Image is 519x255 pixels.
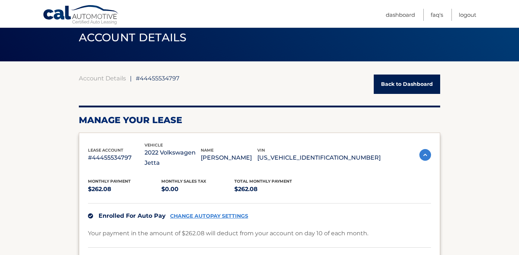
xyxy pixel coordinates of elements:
a: Cal Automotive [43,5,119,26]
h2: Manage Your Lease [79,115,440,126]
p: #44455534797 [88,153,145,163]
a: Back to Dashboard [374,75,440,94]
span: Monthly sales Tax [161,179,206,184]
span: name [201,148,214,153]
span: #44455534797 [136,75,180,82]
p: $262.08 [234,184,308,194]
a: CHANGE AUTOPAY SETTINGS [170,213,248,219]
p: Your payment in the amount of $262.08 will deduct from your account on day 10 of each month. [88,228,368,239]
a: Logout [459,9,476,21]
p: $0.00 [161,184,235,194]
span: Total Monthly Payment [234,179,292,184]
p: $262.08 [88,184,161,194]
p: [US_VEHICLE_IDENTIFICATION_NUMBER] [257,153,381,163]
span: Monthly Payment [88,179,131,184]
p: 2022 Volkswagen Jetta [145,148,201,168]
a: FAQ's [431,9,443,21]
span: Enrolled For Auto Pay [99,212,166,219]
span: ACCOUNT DETAILS [79,31,187,44]
img: accordion-active.svg [419,149,431,161]
span: | [130,75,132,82]
a: Dashboard [386,9,415,21]
a: Account Details [79,75,126,82]
span: lease account [88,148,123,153]
img: check.svg [88,213,93,218]
span: vin [257,148,265,153]
span: vehicle [145,142,163,148]
p: [PERSON_NAME] [201,153,257,163]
